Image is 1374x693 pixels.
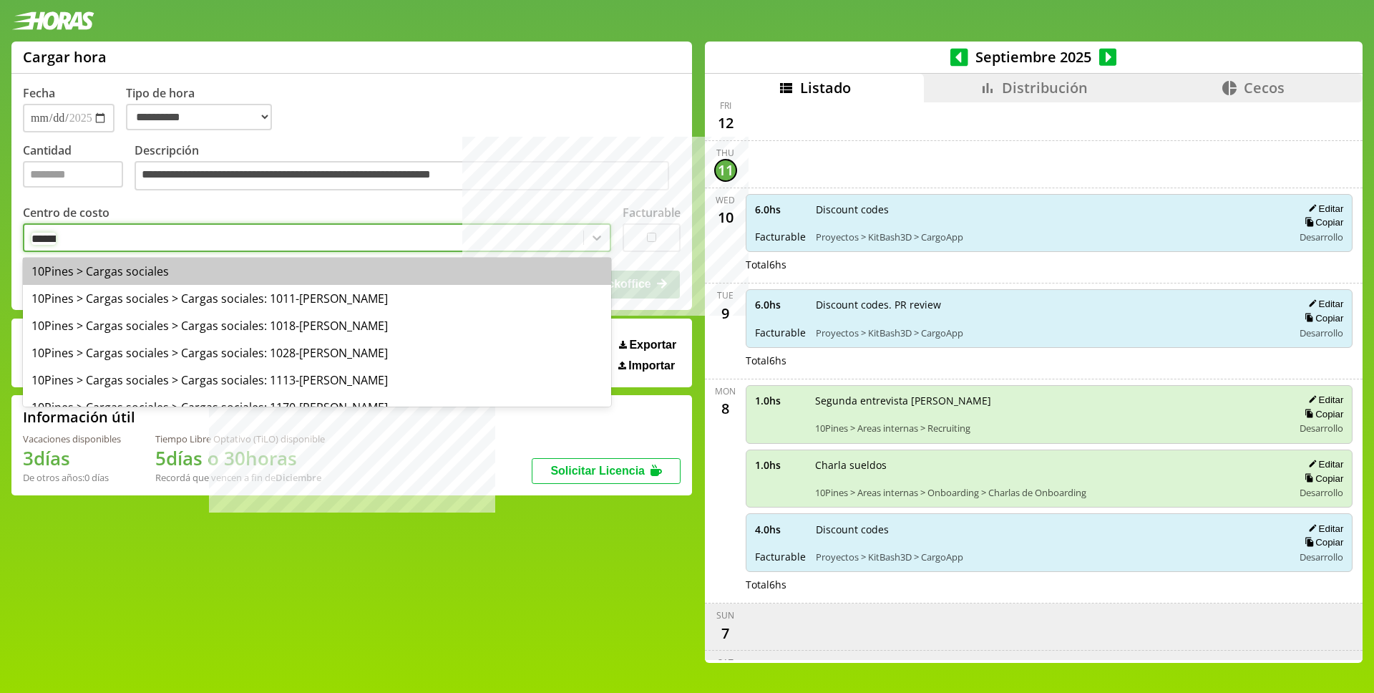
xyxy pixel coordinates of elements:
div: Fri [720,100,731,112]
span: Septiembre 2025 [968,47,1099,67]
div: De otros años: 0 días [23,471,121,484]
div: 10Pines > Cargas sociales > Cargas sociales: 1170-[PERSON_NAME] [23,394,611,421]
div: Thu [716,147,734,159]
button: Copiar [1300,216,1343,228]
span: Discount codes. PR review [816,298,1284,311]
span: Desarrollo [1300,231,1343,243]
label: Descripción [135,142,681,195]
button: Editar [1304,523,1343,535]
span: Cecos [1244,78,1285,97]
h1: 3 días [23,445,121,471]
select: Tipo de hora [126,104,272,130]
div: Mon [715,385,736,397]
div: 10Pines > Cargas sociales > Cargas sociales: 1018-[PERSON_NAME] [23,312,611,339]
span: Importar [628,359,675,372]
input: Cantidad [23,161,123,188]
div: 11 [714,159,737,182]
div: 10Pines > Cargas sociales [23,258,611,285]
h2: Información útil [23,407,135,427]
div: scrollable content [705,102,1363,661]
span: Desarrollo [1300,551,1343,563]
button: Editar [1304,298,1343,310]
div: 7 [714,621,737,644]
span: Distribución [1002,78,1088,97]
button: Editar [1304,458,1343,470]
span: Discount codes [816,523,1284,536]
div: Recordá que vencen a fin de [155,471,325,484]
div: Sat [718,656,734,669]
div: 10Pines > Cargas sociales > Cargas sociales: 1113-[PERSON_NAME] [23,367,611,394]
span: 1.0 hs [755,394,805,407]
b: Diciembre [276,471,321,484]
div: Total 6 hs [746,578,1353,591]
label: Fecha [23,85,55,101]
span: Facturable [755,550,806,563]
span: 4.0 hs [755,523,806,536]
span: 10Pines > Areas internas > Recruiting [815,422,1284,435]
button: Copiar [1300,536,1343,548]
span: Exportar [629,339,676,352]
div: 10 [714,206,737,229]
label: Tipo de hora [126,85,283,132]
div: 10Pines > Cargas sociales > Cargas sociales: 1028-[PERSON_NAME] [23,339,611,367]
textarea: Descripción [135,161,669,191]
span: Segunda entrevista [PERSON_NAME] [815,394,1284,407]
div: 8 [714,397,737,420]
span: Facturable [755,230,806,243]
button: Copiar [1300,312,1343,324]
label: Centro de costo [23,205,109,220]
img: logotipo [11,11,94,30]
button: Copiar [1300,472,1343,485]
span: Listado [800,78,851,97]
div: 9 [714,301,737,324]
span: 6.0 hs [755,203,806,216]
h1: 5 días o 30 horas [155,445,325,471]
button: Editar [1304,203,1343,215]
span: 10Pines > Areas internas > Onboarding > Charlas de Onboarding [815,486,1284,499]
span: 1.0 hs [755,458,805,472]
span: Proyectos > KitBash3D > CargoApp [816,551,1284,563]
span: Proyectos > KitBash3D > CargoApp [816,326,1284,339]
span: Desarrollo [1300,326,1343,339]
div: Total 6 hs [746,354,1353,367]
label: Cantidad [23,142,135,195]
span: Desarrollo [1300,422,1343,435]
span: Proyectos > KitBash3D > CargoApp [816,231,1284,243]
div: Vacaciones disponibles [23,432,121,445]
span: Desarrollo [1300,486,1343,499]
div: Wed [716,194,735,206]
span: 6.0 hs [755,298,806,311]
button: Copiar [1300,408,1343,420]
div: Tue [717,289,734,301]
span: Discount codes [816,203,1284,216]
button: Exportar [615,338,681,352]
div: Sun [716,609,734,621]
button: Solicitar Licencia [532,458,681,484]
div: 10Pines > Cargas sociales > Cargas sociales: 1011-[PERSON_NAME] [23,285,611,312]
div: Tiempo Libre Optativo (TiLO) disponible [155,432,325,445]
span: Solicitar Licencia [550,465,645,477]
span: Facturable [755,326,806,339]
h1: Cargar hora [23,47,107,67]
label: Facturable [623,205,681,220]
span: Charla sueldos [815,458,1284,472]
button: Editar [1304,394,1343,406]
div: 12 [714,112,737,135]
div: Total 6 hs [746,258,1353,271]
